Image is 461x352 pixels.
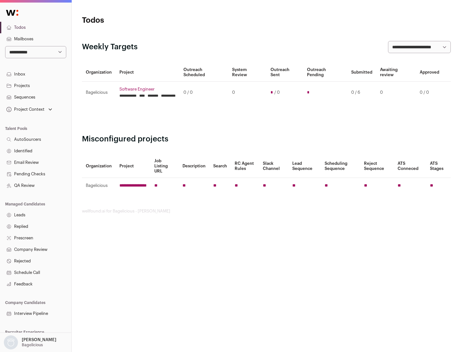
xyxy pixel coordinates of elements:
img: Wellfound [3,6,22,19]
th: Lead Sequence [288,155,321,178]
th: Search [209,155,231,178]
h1: Todos [82,15,205,26]
td: 0 [376,82,416,104]
td: Bagelicious [82,82,116,104]
td: 0 / 0 [180,82,228,104]
th: Scheduling Sequence [321,155,360,178]
th: Outreach Scheduled [180,63,228,82]
h2: Misconfigured projects [82,134,451,144]
img: nopic.png [4,335,18,349]
th: Organization [82,63,116,82]
span: / 0 [274,90,280,95]
th: Description [179,155,209,178]
td: 0 / 0 [416,82,443,104]
div: Project Context [5,107,44,112]
th: Submitted [347,63,376,82]
th: Awaiting review [376,63,416,82]
th: Reject Sequence [360,155,394,178]
button: Open dropdown [3,335,58,349]
th: Project [116,155,150,178]
th: Organization [82,155,116,178]
td: 0 [228,82,266,104]
th: Outreach Sent [267,63,303,82]
th: Outreach Pending [303,63,347,82]
th: Approved [416,63,443,82]
th: ATS Stages [426,155,451,178]
th: ATS Conneced [394,155,426,178]
footer: wellfound:ai for Bagelicious - [PERSON_NAME] [82,209,451,214]
p: Bagelicious [22,342,43,348]
a: Software Engineer [119,87,176,92]
h2: Weekly Targets [82,42,138,52]
td: Bagelicious [82,178,116,194]
button: Open dropdown [5,105,53,114]
th: Job Listing URL [150,155,179,178]
p: [PERSON_NAME] [22,337,56,342]
th: Slack Channel [259,155,288,178]
th: System Review [228,63,266,82]
td: 0 / 6 [347,82,376,104]
th: RC Agent Rules [231,155,259,178]
th: Project [116,63,180,82]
